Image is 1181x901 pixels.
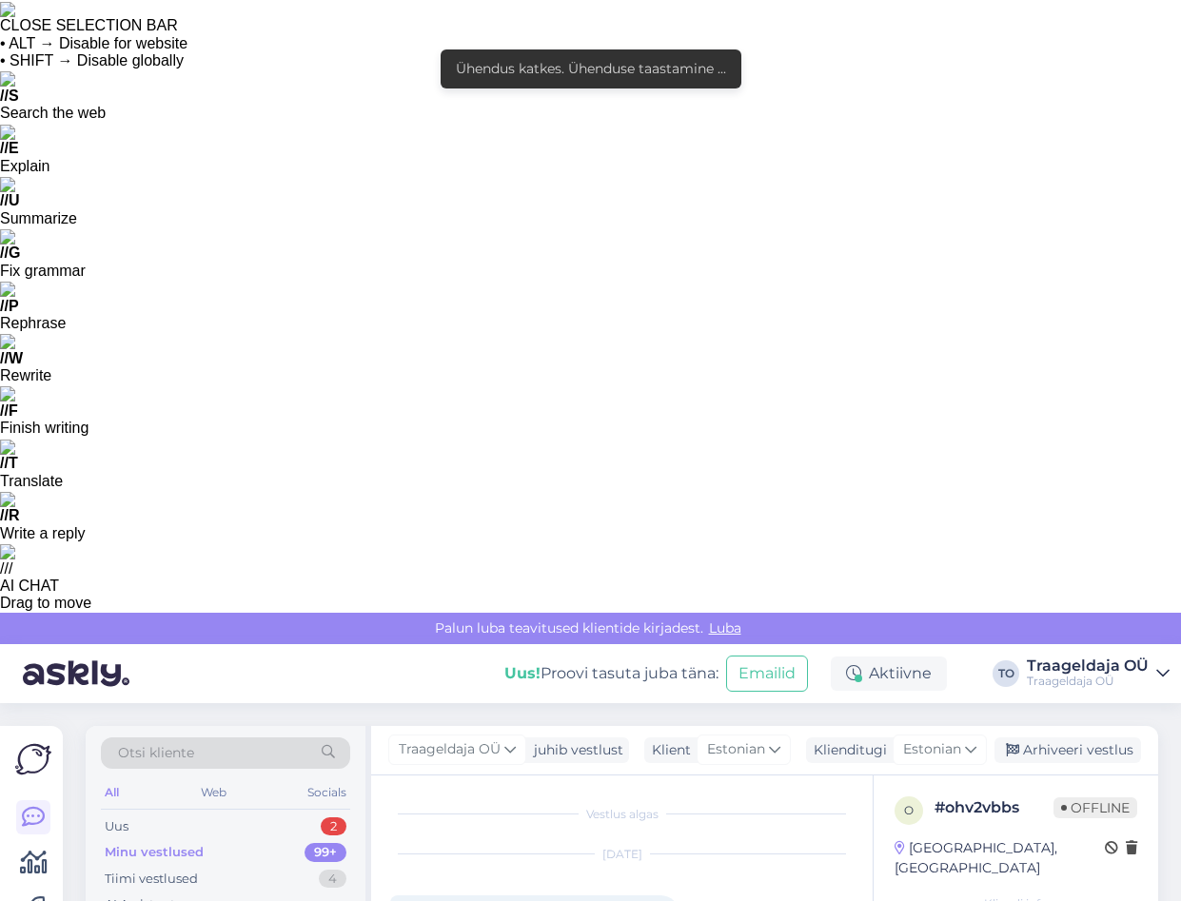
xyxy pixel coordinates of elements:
div: All [101,780,123,805]
div: Tiimi vestlused [105,870,198,889]
div: TO [993,660,1019,687]
div: 4 [319,870,346,889]
span: Traageldaja OÜ [399,739,501,760]
span: Luba [703,619,747,637]
a: Traageldaja OÜTraageldaja OÜ [1027,658,1170,689]
span: Estonian [903,739,961,760]
div: Socials [304,780,350,805]
div: Vestlus algas [390,806,854,823]
button: Emailid [726,656,808,692]
div: # ohv2vbbs [935,796,1053,819]
div: [DATE] [390,846,854,863]
div: Traageldaja OÜ [1027,674,1149,689]
div: Proovi tasuta juba täna: [504,662,718,685]
div: [GEOGRAPHIC_DATA], [GEOGRAPHIC_DATA] [895,838,1105,878]
div: Aktiivne [831,656,947,691]
div: Web [197,780,230,805]
div: Arhiveeri vestlus [994,737,1141,763]
span: Estonian [707,739,765,760]
b: Uus! [504,664,541,682]
div: Klienditugi [806,740,887,760]
span: o [904,803,914,817]
span: Offline [1053,797,1137,818]
div: 99+ [305,843,346,862]
div: 2 [321,817,346,836]
div: juhib vestlust [526,740,623,760]
div: Uus [105,817,128,836]
span: Otsi kliente [118,743,194,763]
div: Minu vestlused [105,843,204,862]
div: Traageldaja OÜ [1027,658,1149,674]
div: Klient [644,740,691,760]
img: Askly Logo [15,741,51,777]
